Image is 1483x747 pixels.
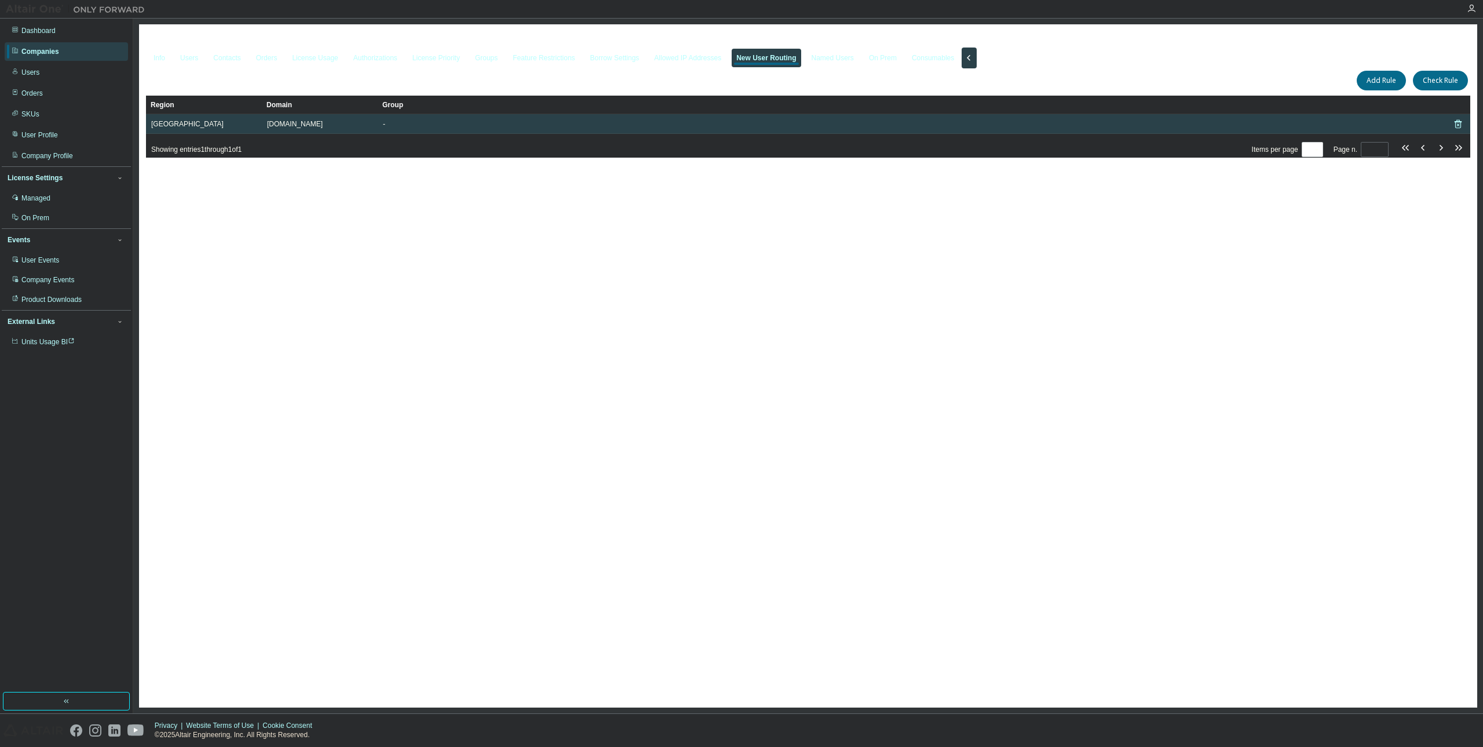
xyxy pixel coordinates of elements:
img: youtube.svg [127,724,144,737]
img: altair_logo.svg [3,724,63,737]
span: Page n. [1334,142,1389,157]
div: Companies [21,47,59,56]
div: License Priority [412,53,460,63]
img: instagram.svg [89,724,101,737]
div: Orders [21,89,43,98]
div: Orders [256,53,277,63]
span: Items per page [1252,142,1323,157]
div: License Usage [292,53,338,63]
div: Dashboard [21,26,56,35]
img: Altair One [6,3,151,15]
div: Groups [475,53,498,63]
div: On Prem [21,213,49,223]
div: Region [151,96,257,114]
span: [PERSON_NAME] International - 104348 [146,31,361,45]
div: Website Terms of Use [186,721,262,730]
div: User Events [21,256,59,265]
div: Contacts [213,53,240,63]
span: - [383,119,385,129]
div: On Prem [869,53,897,63]
div: Consumables [912,53,954,63]
div: Product Downloads [21,295,82,304]
div: Cookie Consent [262,721,319,730]
div: Authorizations [353,53,397,63]
div: Named Users [812,53,854,63]
div: License Settings [8,173,63,183]
span: Showing entries 1 through 1 of 1 [151,145,242,154]
div: External Links [8,317,55,326]
button: Check Rule [1413,71,1468,90]
span: Auto Route Rules (1) [146,74,256,88]
div: New User Routing [736,53,796,63]
button: 10 [1305,145,1320,154]
div: User Profile [21,130,58,140]
img: facebook.svg [70,724,82,737]
div: Managed [21,194,50,203]
div: Borrow Settings [590,53,640,63]
div: Info [154,53,165,63]
div: Feature Restrictions [513,53,575,63]
img: linkedin.svg [108,724,120,737]
span: [GEOGRAPHIC_DATA] [151,119,224,129]
div: Domain [266,96,373,114]
div: SKUs [21,110,39,119]
div: Group [382,96,1438,114]
span: [DOMAIN_NAME] [267,119,323,129]
div: Allowed IP Addresses [654,53,721,63]
div: Users [21,68,39,77]
span: Units Usage BI [21,338,75,346]
div: Events [8,235,30,245]
div: Privacy [155,721,186,730]
button: Add Rule [1357,71,1406,90]
div: Users [180,53,198,63]
div: Company Profile [21,151,73,161]
p: © 2025 Altair Engineering, Inc. All Rights Reserved. [155,730,319,740]
div: Company Events [21,275,74,285]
